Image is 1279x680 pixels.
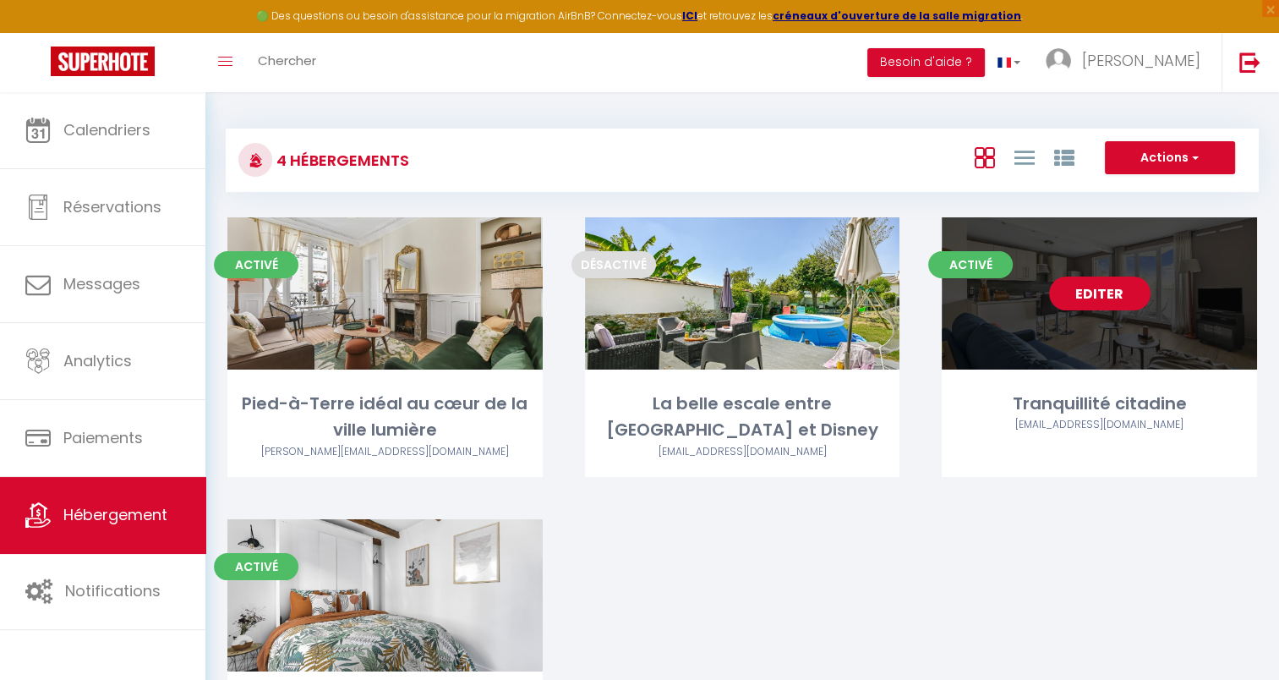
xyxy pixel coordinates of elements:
div: La belle escale entre [GEOGRAPHIC_DATA] et Disney [585,391,900,444]
span: Paiements [63,427,143,448]
img: Super Booking [51,47,155,76]
img: logout [1239,52,1260,73]
a: ... [PERSON_NAME] [1033,33,1222,92]
a: Chercher [245,33,329,92]
button: Actions [1105,141,1235,175]
a: Vue par Groupe [1053,143,1074,171]
h3: 4 Hébergements [272,141,409,179]
button: Besoin d'aide ? [867,48,985,77]
a: ICI [682,8,697,23]
a: Editer [1049,277,1151,310]
span: [PERSON_NAME] [1082,50,1200,71]
div: Pied-à-Terre idéal au cœur de la ville lumière [227,391,543,444]
a: Vue en Liste [1014,143,1034,171]
span: Activé [214,251,298,278]
div: Airbnb [942,417,1257,433]
span: Analytics [63,350,132,371]
div: Airbnb [585,444,900,460]
span: Hébergement [63,504,167,525]
span: Messages [63,273,140,294]
a: créneaux d'ouverture de la salle migration [773,8,1021,23]
img: ... [1046,48,1071,74]
span: Réservations [63,196,161,217]
span: Notifications [65,580,161,601]
a: Vue en Box [974,143,994,171]
span: Désactivé [571,251,656,278]
span: Calendriers [63,119,150,140]
span: Activé [214,553,298,580]
button: Ouvrir le widget de chat LiveChat [14,7,64,58]
div: Airbnb [227,444,543,460]
span: Chercher [258,52,316,69]
span: Activé [928,251,1013,278]
div: Tranquillité citadine [942,391,1257,417]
